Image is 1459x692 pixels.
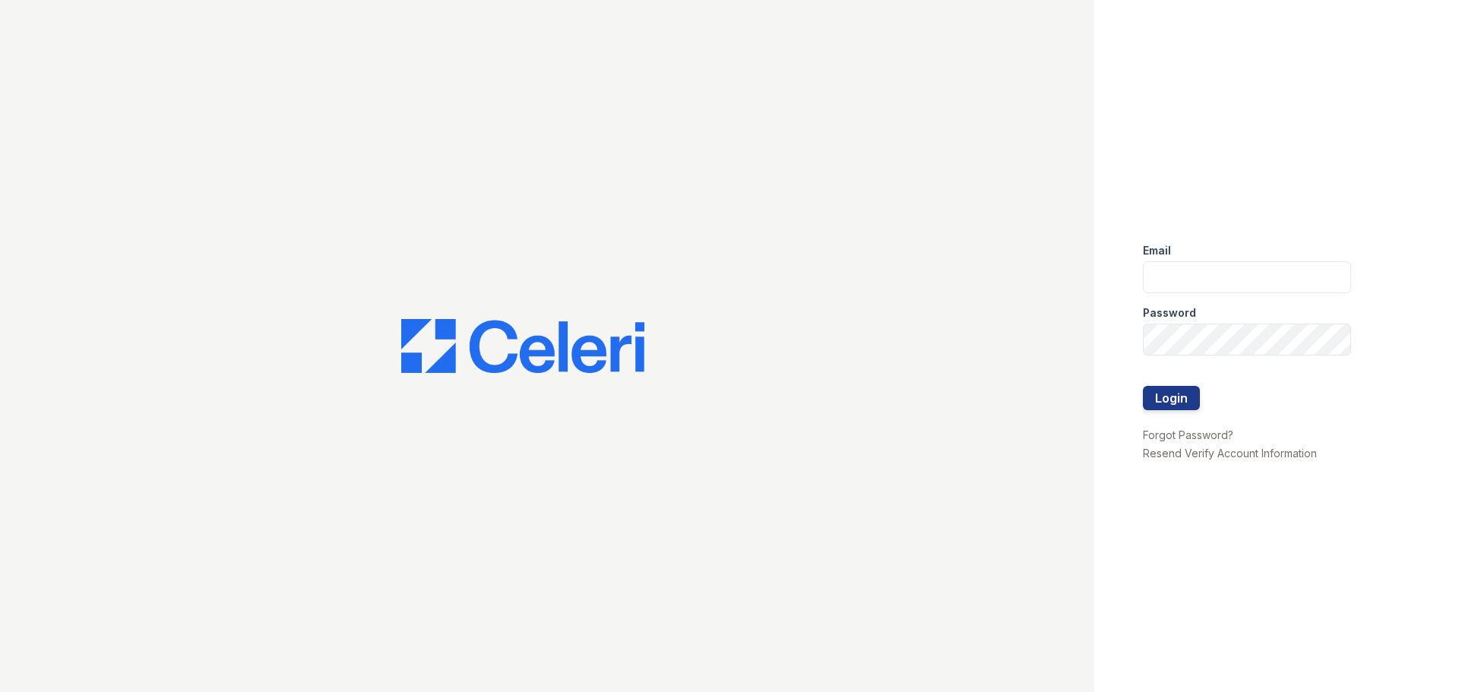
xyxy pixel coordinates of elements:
[401,319,644,374] img: CE_Logo_Blue-a8612792a0a2168367f1c8372b55b34899dd931a85d93a1a3d3e32e68fde9ad4.png
[1143,305,1196,321] label: Password
[1143,243,1171,258] label: Email
[1143,447,1317,460] a: Resend Verify Account Information
[1143,386,1200,410] button: Login
[1143,428,1233,441] a: Forgot Password?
